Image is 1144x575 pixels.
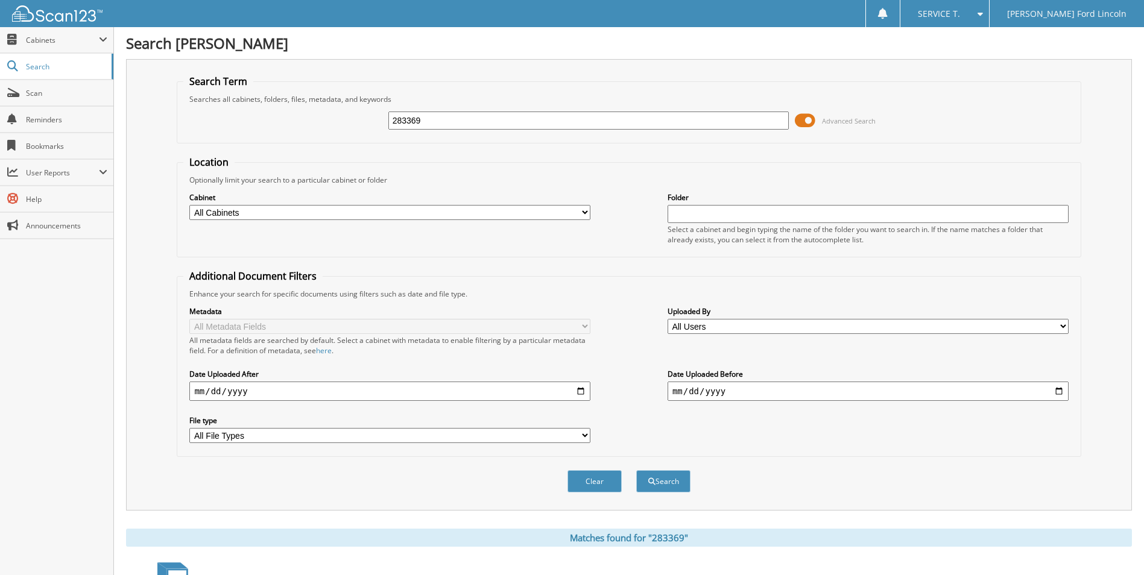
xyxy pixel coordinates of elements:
label: File type [189,415,590,426]
span: Search [26,61,106,72]
span: [PERSON_NAME] Ford Lincoln [1007,10,1127,17]
div: Matches found for "283369" [126,529,1132,547]
span: User Reports [26,168,99,178]
input: end [668,382,1069,401]
div: Optionally limit your search to a particular cabinet or folder [183,175,1074,185]
legend: Search Term [183,75,253,88]
div: Enhance your search for specific documents using filters such as date and file type. [183,289,1074,299]
div: Searches all cabinets, folders, files, metadata, and keywords [183,94,1074,104]
legend: Location [183,156,235,169]
label: Metadata [189,306,590,316]
label: Date Uploaded After [189,369,590,379]
span: Bookmarks [26,141,107,151]
label: Folder [668,192,1069,203]
span: Cabinets [26,35,99,45]
button: Search [636,470,691,492]
legend: Additional Document Filters [183,269,323,283]
label: Date Uploaded Before [668,369,1069,379]
span: Help [26,194,107,204]
span: SERVICE T. [918,10,960,17]
h1: Search [PERSON_NAME] [126,33,1132,53]
div: All metadata fields are searched by default. Select a cabinet with metadata to enable filtering b... [189,335,590,356]
span: Announcements [26,221,107,231]
label: Uploaded By [668,306,1069,316]
a: here [316,345,332,356]
img: scan123-logo-white.svg [12,5,103,22]
span: Reminders [26,115,107,125]
button: Clear [567,470,622,492]
div: Select a cabinet and begin typing the name of the folder you want to search in. If the name match... [668,224,1069,245]
span: Scan [26,88,107,98]
input: start [189,382,590,401]
span: Advanced Search [822,116,876,125]
label: Cabinet [189,192,590,203]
